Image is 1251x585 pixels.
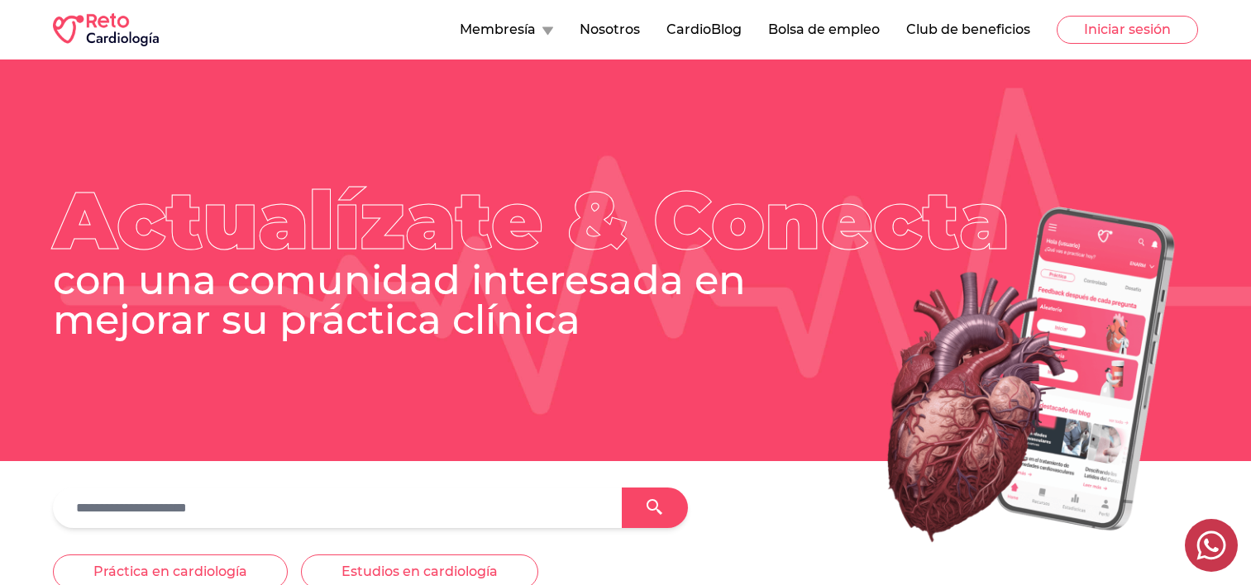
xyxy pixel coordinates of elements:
img: Heart [807,188,1198,563]
button: Membresía [460,20,553,40]
button: CardioBlog [666,20,742,40]
button: Bolsa de empleo [768,20,880,40]
button: Iniciar sesión [1057,16,1198,44]
img: RETO Cardio Logo [53,13,159,46]
button: Nosotros [580,20,640,40]
button: Club de beneficios [906,20,1030,40]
